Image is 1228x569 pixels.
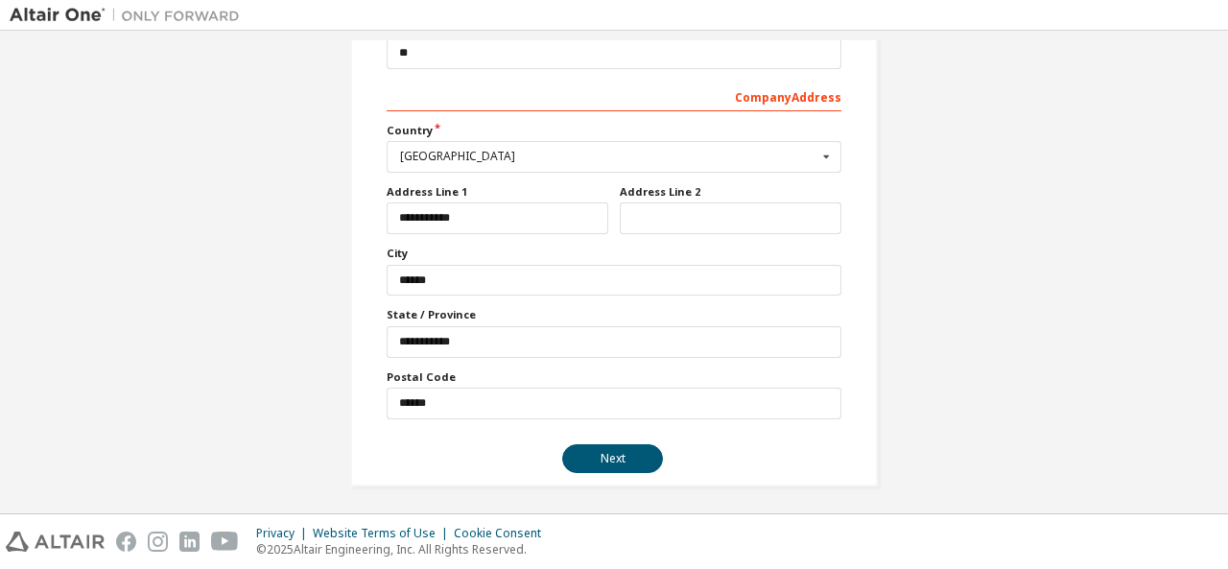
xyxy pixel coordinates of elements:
div: Privacy [256,526,313,541]
div: Website Terms of Use [313,526,454,541]
button: Next [562,444,663,473]
label: State / Province [387,307,841,322]
label: Address Line 2 [620,184,841,200]
div: [GEOGRAPHIC_DATA] [400,151,817,162]
p: © 2025 Altair Engineering, Inc. All Rights Reserved. [256,541,553,557]
img: youtube.svg [211,532,239,552]
img: facebook.svg [116,532,136,552]
div: Cookie Consent [454,526,553,541]
label: City [387,246,841,261]
img: altair_logo.svg [6,532,105,552]
img: linkedin.svg [179,532,200,552]
img: Altair One [10,6,249,25]
div: Company Address [387,81,841,111]
label: Country [387,123,841,138]
label: Postal Code [387,369,841,385]
img: instagram.svg [148,532,168,552]
label: Address Line 1 [387,184,608,200]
